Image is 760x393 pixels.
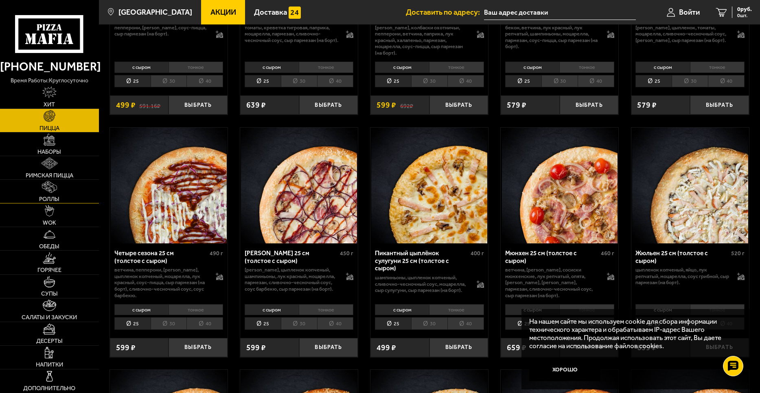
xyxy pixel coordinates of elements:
span: 579 ₽ [507,101,526,109]
span: 499 ₽ [116,101,136,109]
li: 40 [708,75,745,88]
li: тонкое [559,62,614,73]
button: Выбрать [169,338,228,358]
button: Выбрать [429,95,488,115]
button: Выбрать [299,95,358,115]
button: Выбрать [560,95,619,115]
span: Римская пицца [26,172,73,178]
li: 25 [245,317,281,330]
a: Жюльен 25 см (толстое с сыром) [631,128,749,244]
span: WOK [43,220,56,225]
span: [GEOGRAPHIC_DATA] [118,9,192,16]
li: 25 [375,75,411,88]
span: 490 г [210,250,223,257]
a: Четыре сезона 25 см (толстое с сыром) [110,128,228,244]
li: 25 [114,317,151,330]
span: Обеды [39,243,59,249]
img: Мюнхен 25 см (толстое с сыром) [502,128,618,244]
img: Пикантный цыплёнок сулугуни 25 см (толстое с сыром) [371,128,487,244]
span: 599 ₽ [377,101,396,109]
li: с сыром [635,62,690,73]
li: 40 [447,75,484,88]
li: тонкое [429,62,484,73]
span: 499 ₽ [377,344,396,351]
li: 30 [411,75,447,88]
li: с сыром [635,304,690,316]
p: ветчина, пепперони, [PERSON_NAME], цыпленок копченый, моцарелла, лук красный, соус-пицца, сыр пар... [114,267,208,298]
span: 520 г [731,250,745,257]
span: Доставить по адресу: [406,9,484,16]
button: Выбрать [299,338,358,358]
span: 0 шт. [737,13,752,18]
span: Хит [44,102,55,107]
li: 25 [375,317,411,330]
div: [PERSON_NAME] 25 см (толстое с сыром) [245,249,338,265]
span: 659 ₽ [507,344,526,351]
button: Выбрать [690,95,749,115]
li: 30 [672,75,708,88]
li: с сыром [114,62,169,73]
span: 460 г [601,250,614,257]
li: 25 [635,75,672,88]
span: 450 г [340,250,353,257]
s: 692 ₽ [400,101,413,109]
img: Жюльен 25 см (толстое с сыром) [632,128,748,244]
input: Ваш адрес доставки [484,5,636,20]
li: тонкое [299,62,353,73]
s: 591.16 ₽ [139,101,160,109]
li: с сыром [505,62,559,73]
span: Доставка [254,9,287,16]
span: Напитки [36,362,63,367]
li: 40 [317,75,354,88]
p: ветчина, [PERSON_NAME], сосиски мюнхенские, лук репчатый, опята, [PERSON_NAME], [PERSON_NAME], па... [505,267,599,298]
p: На нашем сайте мы используем cookie для сбора информации технического характера и обрабатываем IP... [529,317,736,350]
a: Мюнхен 25 см (толстое с сыром) [501,128,618,244]
p: пепперони, [PERSON_NAME], соус-пицца, сыр пармезан (на борт). [114,24,208,37]
li: тонкое [690,304,745,316]
li: тонкое [169,304,223,316]
li: тонкое [690,62,745,73]
img: Четыре сезона 25 см (толстое с сыром) [111,128,227,244]
li: с сыром [245,62,299,73]
li: 30 [151,75,187,88]
span: 599 ₽ [116,344,136,351]
li: 30 [281,75,317,88]
li: тонкое [429,304,484,316]
img: 15daf4d41897b9f0e9f617042186c801.svg [289,7,300,18]
div: Мюнхен 25 см (толстое с сыром) [505,249,599,265]
div: Жюльен 25 см (толстое с сыром) [635,249,729,265]
p: [PERSON_NAME], колбаски охотничьи, пепперони, ветчина, паприка, лук красный, халапеньо, пармезан,... [375,24,469,56]
li: 25 [114,75,151,88]
li: 30 [151,317,187,330]
span: Десерты [36,338,63,344]
span: 639 ₽ [246,101,266,109]
p: шампиньоны, цыпленок копченый, сливочно-чесночный соус, моцарелла, сыр сулугуни, сыр пармезан (на... [375,274,469,294]
li: 40 [186,75,223,88]
li: 30 [541,75,578,88]
span: Наборы [37,149,61,155]
span: Супы [41,291,58,296]
span: Войти [679,9,700,16]
a: Пикантный цыплёнок сулугуни 25 см (толстое с сыром) [370,128,488,244]
span: Акции [210,9,236,16]
li: 25 [505,317,541,330]
li: 40 [578,75,614,88]
button: Хорошо [529,358,600,381]
span: 579 ₽ [637,101,657,109]
p: цыпленок копченый, яйцо, лук репчатый, моцарелла, соус грибной, сыр пармезан (на борт). [635,267,729,286]
li: с сыром [245,304,299,316]
li: 40 [186,317,223,330]
span: 599 ₽ [246,344,266,351]
span: Роллы [39,196,59,202]
span: Пицца [39,125,59,131]
span: 0 руб. [737,7,752,12]
a: Чикен Барбекю 25 см (толстое с сыром) [240,128,358,244]
li: 40 [447,317,484,330]
span: Дополнительно [23,385,75,391]
li: 25 [245,75,281,88]
li: 25 [505,75,541,88]
p: бекон, ветчина, лук красный, лук репчатый, шампиньоны, моцарелла, пармезан, соус-пицца, сыр парме... [505,24,599,50]
li: 30 [411,317,447,330]
li: с сыром [114,304,169,316]
li: с сыром [375,304,429,316]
